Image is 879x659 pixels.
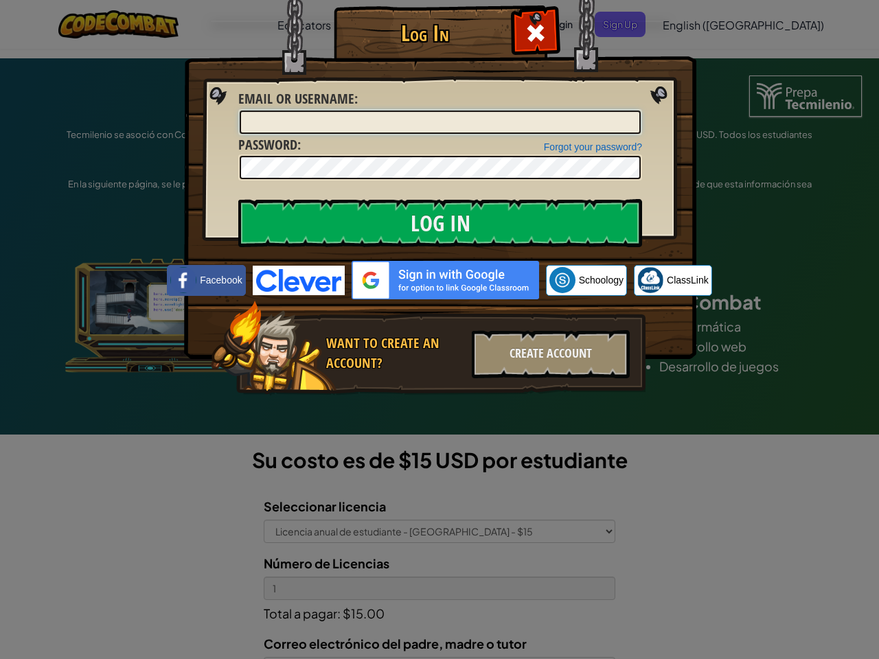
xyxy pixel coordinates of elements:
div: Create Account [472,330,630,378]
a: Forgot your password? [544,141,642,152]
label: : [238,135,301,155]
img: gplus_sso_button2.svg [352,261,539,299]
img: schoology.png [549,267,575,293]
img: classlink-logo-small.png [637,267,663,293]
span: Password [238,135,297,154]
span: Email or Username [238,89,354,108]
img: clever-logo-blue.png [253,266,345,295]
img: facebook_small.png [170,267,196,293]
div: Want to create an account? [326,334,464,373]
h1: Log In [337,21,512,45]
input: Log In [238,199,642,247]
span: Facebook [200,273,242,287]
span: Schoology [579,273,624,287]
span: ClassLink [667,273,709,287]
label: : [238,89,358,109]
